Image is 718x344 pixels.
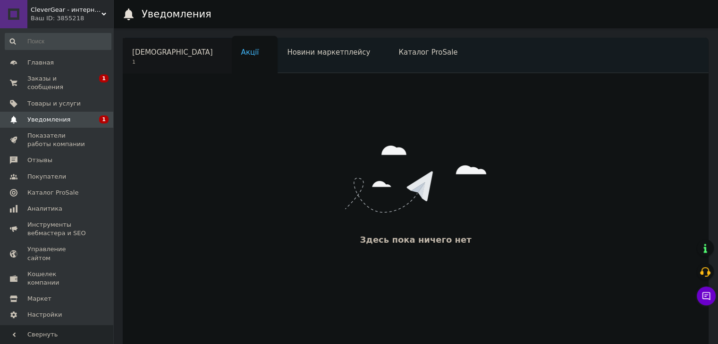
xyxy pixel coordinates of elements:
[27,311,62,319] span: Настройки
[127,234,704,246] div: Здесь пока ничего нет
[27,131,87,148] span: Показатели работы компании
[142,8,211,20] h1: Уведомления
[27,99,81,108] span: Товары и услуги
[132,48,213,57] span: [DEMOGRAPHIC_DATA]
[241,48,259,57] span: Акції
[27,74,87,91] span: Заказы и сообщения
[31,6,101,14] span: CleverGear - интернет-магазин, запчасти к бытовой технике, бытовая химия, автоаксессуары
[99,74,109,82] span: 1
[132,58,213,66] span: 1
[99,115,109,123] span: 1
[27,115,70,124] span: Уведомления
[31,14,113,23] div: Ваш ID: 3855218
[5,33,111,50] input: Поиск
[27,188,78,197] span: Каталог ProSale
[27,156,52,164] span: Отзывы
[27,172,66,181] span: Покупатели
[27,245,87,262] span: Управление сайтом
[697,287,716,305] button: Чат с покупателем
[398,48,457,57] span: Каталог ProSale
[27,58,54,67] span: Главная
[287,48,370,57] span: Новини маркетплейсу
[27,295,51,303] span: Маркет
[27,221,87,238] span: Инструменты вебмастера и SEO
[27,270,87,287] span: Кошелек компании
[27,205,62,213] span: Аналитика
